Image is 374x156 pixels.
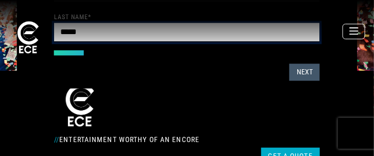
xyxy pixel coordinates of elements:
div: Entertainment Worthy of an Encore [48,131,326,148]
img: ece_new_logo_whitev2-1.png [9,19,47,57]
button: Toggle navigation [343,24,365,39]
span: // [54,135,59,144]
img: ece_new_logo_whitev2-1.png [54,81,106,131]
button: Next [290,64,320,81]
